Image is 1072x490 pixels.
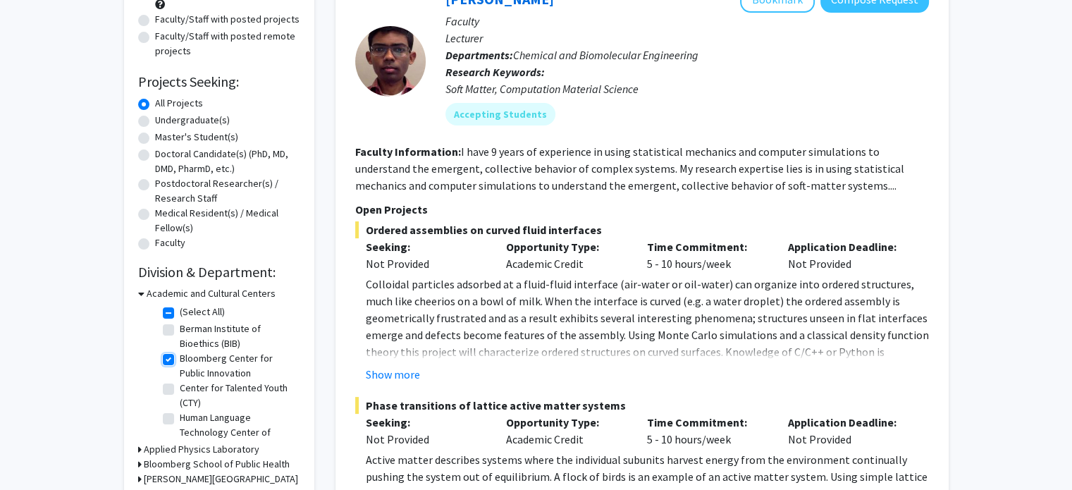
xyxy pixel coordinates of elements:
[180,381,297,410] label: Center for Talented Youth (CTY)
[180,305,225,319] label: (Select All)
[445,65,545,79] b: Research Keywords:
[138,264,300,281] h2: Division & Department:
[144,442,259,457] h3: Applied Physics Laboratory
[155,130,238,145] label: Master's Student(s)
[495,414,636,448] div: Academic Credit
[506,238,626,255] p: Opportunity Type:
[445,13,929,30] p: Faculty
[355,397,929,414] span: Phase transitions of lattice active matter systems
[636,238,777,272] div: 5 - 10 hours/week
[138,73,300,90] h2: Projects Seeking:
[155,96,203,111] label: All Projects
[366,431,486,448] div: Not Provided
[788,238,908,255] p: Application Deadline:
[495,238,636,272] div: Academic Credit
[155,235,185,250] label: Faculty
[180,351,297,381] label: Bloomberg Center for Public Innovation
[355,145,461,159] b: Faculty Information:
[155,113,230,128] label: Undergraduate(s)
[366,238,486,255] p: Seeking:
[445,30,929,47] p: Lecturer
[366,255,486,272] div: Not Provided
[445,80,929,97] div: Soft Matter, Computation Material Science
[777,238,918,272] div: Not Provided
[355,201,929,218] p: Open Projects
[147,286,276,301] h3: Academic and Cultural Centers
[355,221,929,238] span: Ordered assemblies on curved fluid interfaces
[647,414,767,431] p: Time Commitment:
[366,414,486,431] p: Seeking:
[155,206,300,235] label: Medical Resident(s) / Medical Fellow(s)
[11,427,60,479] iframe: Chat
[647,238,767,255] p: Time Commitment:
[445,48,513,62] b: Departments:
[355,145,904,192] fg-read-more: I have 9 years of experience in using statistical mechanics and computer simulations to understan...
[513,48,698,62] span: Chemical and Biomolecular Engineering
[155,176,300,206] label: Postdoctoral Researcher(s) / Research Staff
[636,414,777,448] div: 5 - 10 hours/week
[777,414,918,448] div: Not Provided
[180,410,297,455] label: Human Language Technology Center of Excellence (HLTCOE)
[144,472,298,486] h3: [PERSON_NAME][GEOGRAPHIC_DATA]
[366,276,929,377] p: Colloidal particles adsorbed at a fluid-fluid interface (air-water or oil-water) can organize int...
[155,147,300,176] label: Doctoral Candidate(s) (PhD, MD, DMD, PharmD, etc.)
[180,321,297,351] label: Berman Institute of Bioethics (BIB)
[445,103,555,125] mat-chip: Accepting Students
[366,366,420,383] button: Show more
[788,414,908,431] p: Application Deadline:
[155,12,300,27] label: Faculty/Staff with posted projects
[144,457,290,472] h3: Bloomberg School of Public Health
[155,29,300,59] label: Faculty/Staff with posted remote projects
[506,414,626,431] p: Opportunity Type:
